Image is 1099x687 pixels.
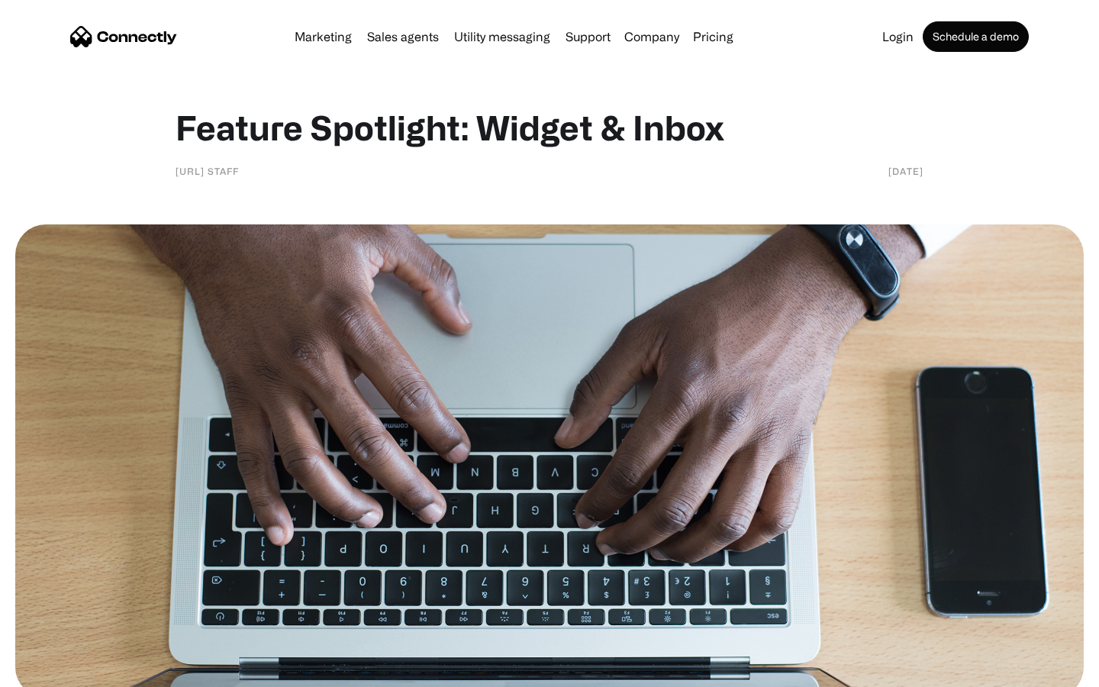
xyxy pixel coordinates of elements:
a: Marketing [288,31,358,43]
a: Login [876,31,920,43]
ul: Language list [31,660,92,682]
a: Sales agents [361,31,445,43]
aside: Language selected: English [15,660,92,682]
h1: Feature Spotlight: Widget & Inbox [176,107,923,148]
a: Pricing [687,31,740,43]
a: Support [559,31,617,43]
a: Utility messaging [448,31,556,43]
div: [URL] staff [176,163,239,179]
a: Schedule a demo [923,21,1029,52]
div: Company [624,26,679,47]
div: [DATE] [888,163,923,179]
